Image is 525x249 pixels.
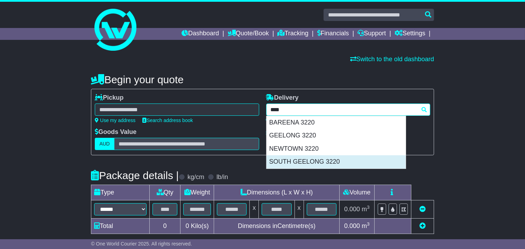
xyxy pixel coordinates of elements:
[180,185,214,200] td: Weight
[267,129,406,142] div: GEELONG 3220
[362,206,370,213] span: m
[350,56,434,63] a: Switch to the old dashboard
[150,185,180,200] td: Qty
[367,221,370,227] sup: 3
[91,170,179,181] h4: Package details |
[395,28,425,40] a: Settings
[250,200,259,219] td: x
[362,222,370,229] span: m
[214,219,340,234] td: Dimensions in Centimetre(s)
[95,128,136,136] label: Goods Value
[278,28,308,40] a: Tracking
[357,28,386,40] a: Support
[367,205,370,210] sup: 3
[317,28,349,40] a: Financials
[186,222,189,229] span: 0
[344,206,360,213] span: 0.000
[95,94,123,102] label: Pickup
[267,142,406,156] div: NEWTOWN 3220
[180,219,214,234] td: Kilo(s)
[267,155,406,169] div: SOUTH GEELONG 3220
[217,173,228,181] label: lb/in
[91,241,192,247] span: © One World Courier 2025. All rights reserved.
[266,94,299,102] label: Delivery
[187,173,204,181] label: kg/cm
[344,222,360,229] span: 0.000
[267,116,406,129] div: BAREENA 3220
[295,200,304,219] td: x
[339,185,374,200] td: Volume
[91,185,150,200] td: Type
[91,74,434,85] h4: Begin your quote
[214,185,340,200] td: Dimensions (L x W x H)
[142,118,193,123] a: Search address book
[95,118,135,123] a: Use my address
[228,28,269,40] a: Quote/Book
[91,219,150,234] td: Total
[266,104,430,116] typeahead: Please provide city
[150,219,180,234] td: 0
[419,206,426,213] a: Remove this item
[182,28,219,40] a: Dashboard
[419,222,426,229] a: Add new item
[95,138,114,150] label: AUD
